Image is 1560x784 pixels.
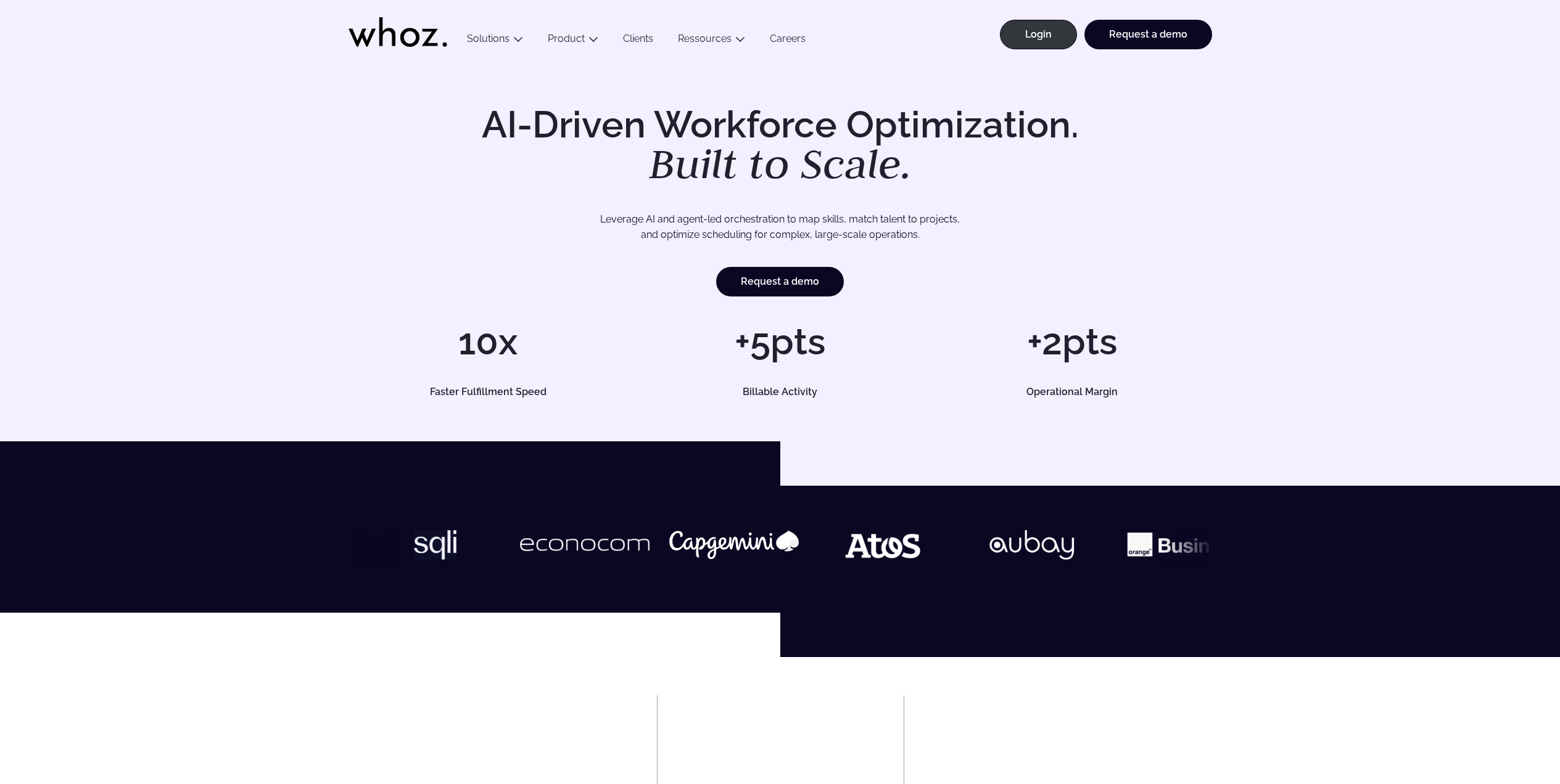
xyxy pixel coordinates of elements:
h1: +2pts [932,323,1211,360]
h5: Faster Fulfillment Speed [362,387,614,397]
h1: +5pts [640,323,920,360]
em: Built to Scale. [649,136,912,190]
h5: Billable Activity [654,387,906,397]
a: Login [1000,20,1077,49]
button: Product [535,33,611,49]
h1: AI-Driven Workforce Optimization. [464,106,1096,185]
a: Careers [757,33,818,49]
h1: 10x [349,323,628,360]
a: Ressources [678,33,732,44]
h5: Operational Margin [946,387,1198,397]
p: Leverage AI and agent-led orchestration to map skills, match talent to projects, and optimize sch... [392,211,1169,243]
a: Product [548,33,585,44]
a: Request a demo [1084,20,1212,49]
button: Ressources [666,33,757,49]
button: Solutions [455,33,535,49]
a: Clients [611,33,666,49]
a: Request a demo [716,267,844,296]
